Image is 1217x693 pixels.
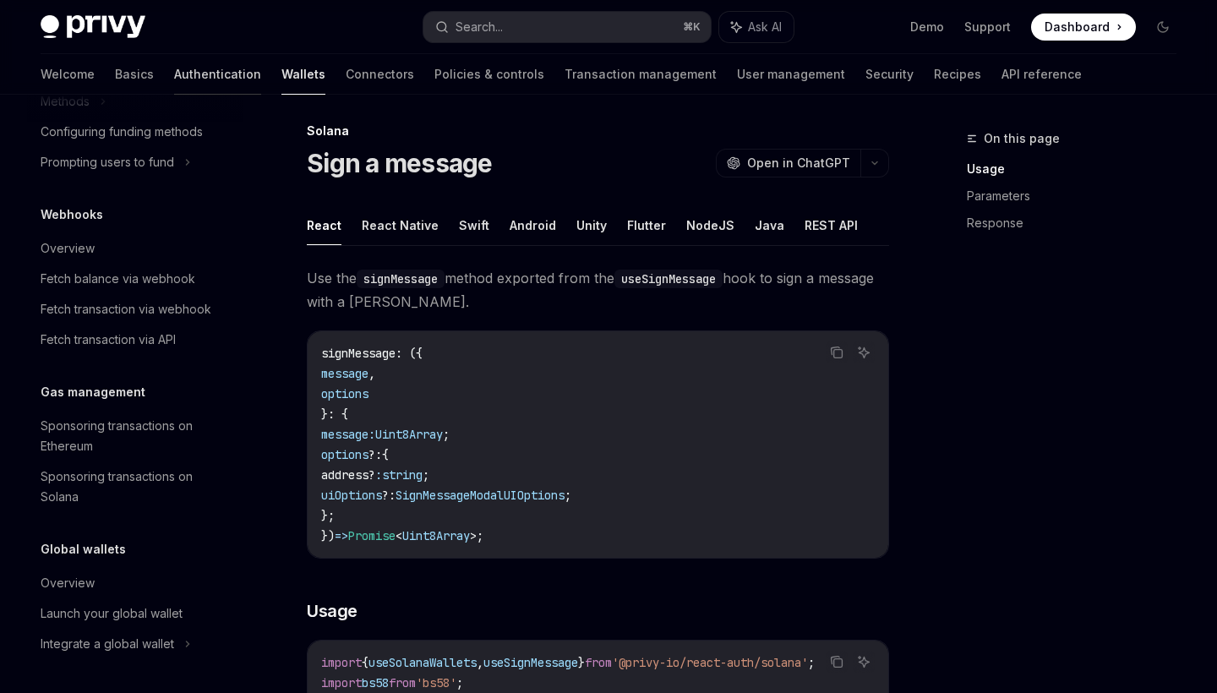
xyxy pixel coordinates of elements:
button: NodeJS [686,205,734,245]
button: Android [510,205,556,245]
h5: Gas management [41,382,145,402]
button: Copy the contents from the code block [826,651,848,673]
button: Ask AI [853,341,875,363]
button: REST API [805,205,858,245]
a: Policies & controls [434,54,544,95]
span: ; [456,675,463,690]
h1: Sign a message [307,148,493,178]
a: Basics [115,54,154,95]
a: Response [967,210,1190,237]
span: ; [443,427,450,442]
button: Unity [576,205,607,245]
a: Sponsoring transactions on Ethereum [27,411,243,461]
span: : [375,467,382,483]
a: Usage [967,156,1190,183]
button: Ask AI [853,651,875,673]
a: Wallets [281,54,325,95]
a: Fetch transaction via API [27,325,243,355]
div: Sponsoring transactions on Ethereum [41,416,233,456]
a: Connectors [346,54,414,95]
a: Parameters [967,183,1190,210]
span: message: [321,427,375,442]
span: uiOptions [321,488,382,503]
span: string [382,467,423,483]
button: React Native [362,205,439,245]
span: }) [321,528,335,543]
span: '@privy-io/react-auth/solana' [612,655,808,670]
span: useSolanaWallets [368,655,477,670]
h5: Global wallets [41,539,126,559]
code: useSignMessage [614,270,723,288]
span: import [321,655,362,670]
a: Fetch transaction via webhook [27,294,243,325]
div: Sponsoring transactions on Solana [41,467,233,507]
a: Fetch balance via webhook [27,264,243,294]
span: message [321,366,368,381]
span: ?: [382,488,396,503]
button: Copy the contents from the code block [826,341,848,363]
span: Uint8Array [402,528,470,543]
span: ?: [368,447,382,462]
div: Configuring funding methods [41,122,203,142]
span: { [362,655,368,670]
div: Launch your global wallet [41,603,183,624]
div: Solana [307,123,889,139]
span: from [585,655,612,670]
a: Support [964,19,1011,35]
span: ; [423,467,429,483]
button: Open in ChatGPT [716,149,860,177]
span: signMessage [321,346,396,361]
a: Recipes [934,54,981,95]
span: }: { [321,407,348,422]
button: Java [755,205,784,245]
code: signMessage [357,270,445,288]
span: ; [808,655,815,670]
span: Usage [307,599,357,623]
div: Search... [456,17,503,37]
span: , [477,655,483,670]
span: import [321,675,362,690]
span: options [321,447,368,462]
span: Uint8Array [375,427,443,442]
div: Fetch transaction via API [41,330,176,350]
span: < [396,528,402,543]
span: ; [477,528,483,543]
span: : ({ [396,346,423,361]
button: Flutter [627,205,666,245]
span: }; [321,508,335,523]
a: API reference [1001,54,1082,95]
img: dark logo [41,15,145,39]
a: Overview [27,568,243,598]
div: Integrate a global wallet [41,634,174,654]
a: Sponsoring transactions on Solana [27,461,243,512]
button: Ask AI [719,12,794,42]
span: Open in ChatGPT [747,155,850,172]
h5: Webhooks [41,205,103,225]
span: > [470,528,477,543]
a: Welcome [41,54,95,95]
span: => [335,528,348,543]
span: options [321,386,368,401]
span: 'bs58' [416,675,456,690]
div: Overview [41,238,95,259]
span: Ask AI [748,19,782,35]
a: Transaction management [565,54,717,95]
span: , [368,366,375,381]
span: address? [321,467,375,483]
span: useSignMessage [483,655,578,670]
span: ; [565,488,571,503]
a: Dashboard [1031,14,1136,41]
span: { [382,447,389,462]
a: Demo [910,19,944,35]
div: Prompting users to fund [41,152,174,172]
span: ⌘ K [683,20,701,34]
a: Launch your global wallet [27,598,243,629]
div: Fetch transaction via webhook [41,299,211,319]
span: Dashboard [1045,19,1110,35]
a: User management [737,54,845,95]
div: Fetch balance via webhook [41,269,195,289]
span: Use the method exported from the hook to sign a message with a [PERSON_NAME]. [307,266,889,314]
span: Promise [348,528,396,543]
span: } [578,655,585,670]
span: bs58 [362,675,389,690]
